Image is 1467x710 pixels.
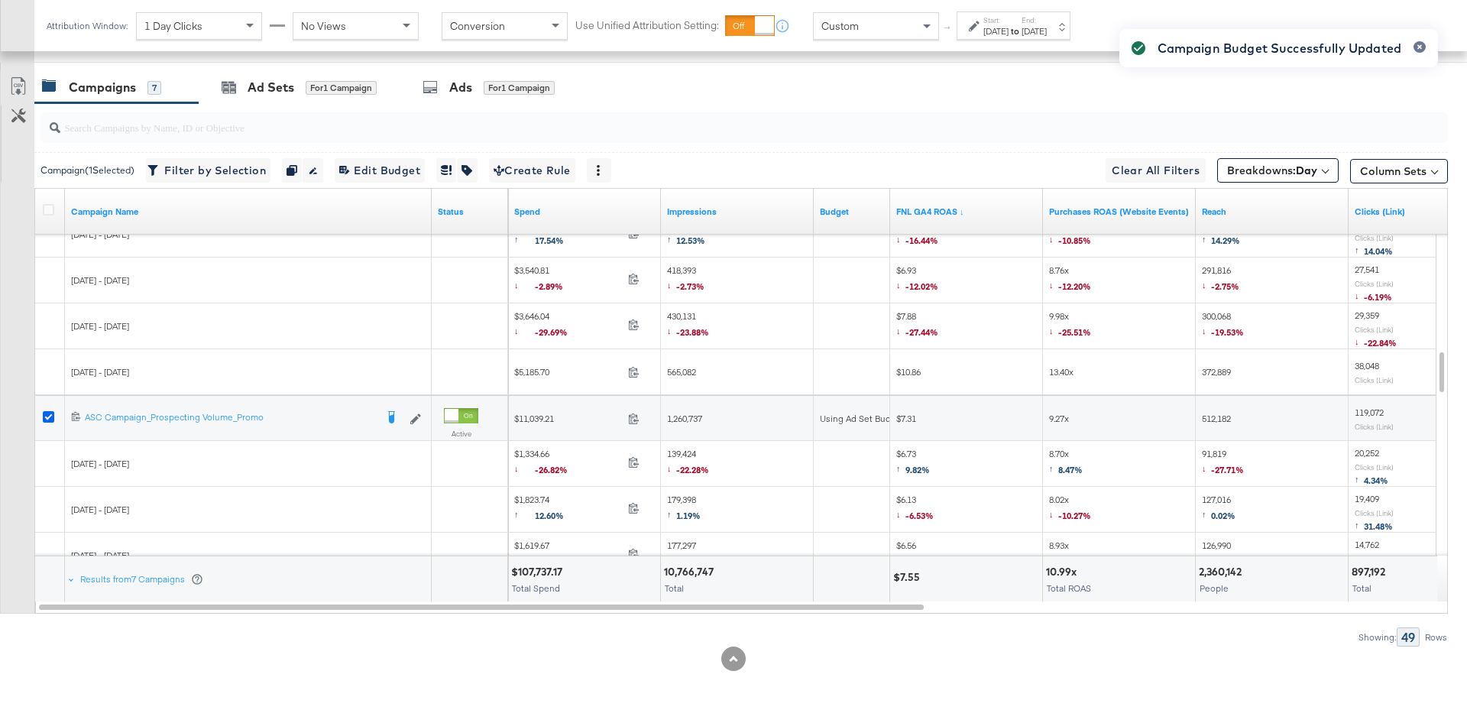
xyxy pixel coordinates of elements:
div: Campaign Budget Successfully Updated [1158,39,1401,57]
span: [DATE] - [DATE] [71,458,129,469]
span: $6.56 [896,540,930,571]
span: 9.27x [1049,413,1069,424]
div: 10.99x [1046,565,1081,579]
span: -10.27% [1058,510,1091,521]
span: $5,185.70 [514,366,622,378]
span: Create Rule [494,161,571,180]
span: -29.69% [535,326,579,338]
span: No Views [301,19,346,33]
div: ASC Campaign_Prospecting Volume_Promo [85,411,375,423]
span: ↓ [1049,279,1058,290]
span: Total ROAS [1047,582,1091,594]
span: ↓ [667,325,676,336]
div: 7 [147,81,161,95]
label: Use Unified Attribution Setting: [575,18,719,33]
span: ↓ [514,279,535,290]
button: Edit Budget [335,158,425,183]
span: 8.70x [1049,448,1083,479]
span: -2.89% [535,280,575,292]
div: Ads [449,79,472,96]
div: Campaign ( 1 Selected) [40,164,134,177]
span: $7.31 [896,413,916,424]
span: $7.88 [896,310,938,342]
div: for 1 Campaign [306,81,377,95]
strong: to [1009,25,1022,37]
span: $3,540.81 [514,264,622,296]
span: [DATE] - [DATE] [71,366,129,378]
div: $107,737.17 [511,565,567,579]
span: Total [665,582,684,594]
div: Results from7 Campaigns [68,556,206,602]
span: ↓ [667,462,676,474]
span: $1,619.67 [514,540,622,571]
span: ↑ [941,26,955,31]
a: Shows the current state of your Ad Campaign. [438,206,502,218]
span: -2.73% [676,280,704,292]
span: ↓ [514,325,535,336]
span: 9.82% [905,464,930,475]
span: ↓ [896,508,905,520]
div: Campaigns [69,79,136,96]
span: Edit Budget [339,161,420,180]
span: -25.51% [1058,326,1091,338]
span: ↑ [667,508,676,520]
span: Filter by Selection [151,161,266,180]
span: ↓ [1049,233,1058,245]
span: $6.13 [896,494,934,525]
span: ↑ [896,462,905,474]
label: End: [1022,15,1047,25]
span: $6.73 [896,448,930,479]
span: 8.02x [1049,494,1091,525]
div: Using Ad Set Budget [820,413,905,425]
div: 10,766,747 [664,565,718,579]
a: The number of times your ad was served. On mobile apps an ad is counted as served the first time ... [667,206,808,218]
span: $10.86 [896,366,921,378]
a: Your campaign name. [71,206,426,218]
span: 12.60% [535,510,575,521]
div: $7.55 [893,570,925,585]
span: -23.88% [676,326,709,338]
input: Search Campaigns by Name, ID or Objective [60,106,1319,136]
span: ↓ [1049,325,1058,336]
span: 177,297 [667,540,709,571]
span: $1,334.66 [514,448,622,479]
span: 17.54% [535,235,575,246]
span: 12.53% [676,235,705,246]
span: $3,646.04 [514,310,622,342]
span: ↑ [667,233,676,245]
span: 1 Day Clicks [144,19,202,33]
span: ↓ [896,325,905,336]
span: ↓ [1049,508,1058,520]
span: 418,393 [667,264,704,296]
span: -26.82% [535,464,579,475]
span: ↓ [667,279,676,290]
span: $11,039.21 [514,413,622,424]
label: Start: [983,15,1009,25]
span: ↑ [514,508,535,520]
span: 1,260,737 [667,413,702,424]
div: [DATE] [983,25,1009,37]
label: Active [444,429,478,439]
a: The total value of the purchase actions divided by spend tracked by your Custom Audience pixel on... [1049,206,1190,218]
span: 1.19% [676,510,701,521]
div: Attribution Window: [46,21,128,31]
span: 430,131 [667,310,709,342]
span: 8.76x [1049,264,1091,296]
a: The maximum amount you're willing to spend on your ads, on average each day or over the lifetime ... [820,206,884,218]
span: $6.93 [896,264,938,296]
span: -10.85% [1058,235,1091,246]
span: 565,082 [667,366,696,378]
span: [DATE] - [DATE] [71,320,129,332]
a: The total amount spent to date. [514,206,655,218]
div: [DATE] [1022,25,1047,37]
span: [DATE] - [DATE] [71,274,129,286]
span: [DATE] - [DATE] [71,550,129,561]
div: for 1 Campaign [484,81,555,95]
span: 9.98x [1049,310,1091,342]
span: -16.44% [905,235,938,246]
span: 179,398 [667,494,701,525]
span: 8.47% [1058,464,1083,475]
button: Create Rule [489,158,575,183]
span: Conversion [450,19,505,33]
span: $1,823.74 [514,494,622,525]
